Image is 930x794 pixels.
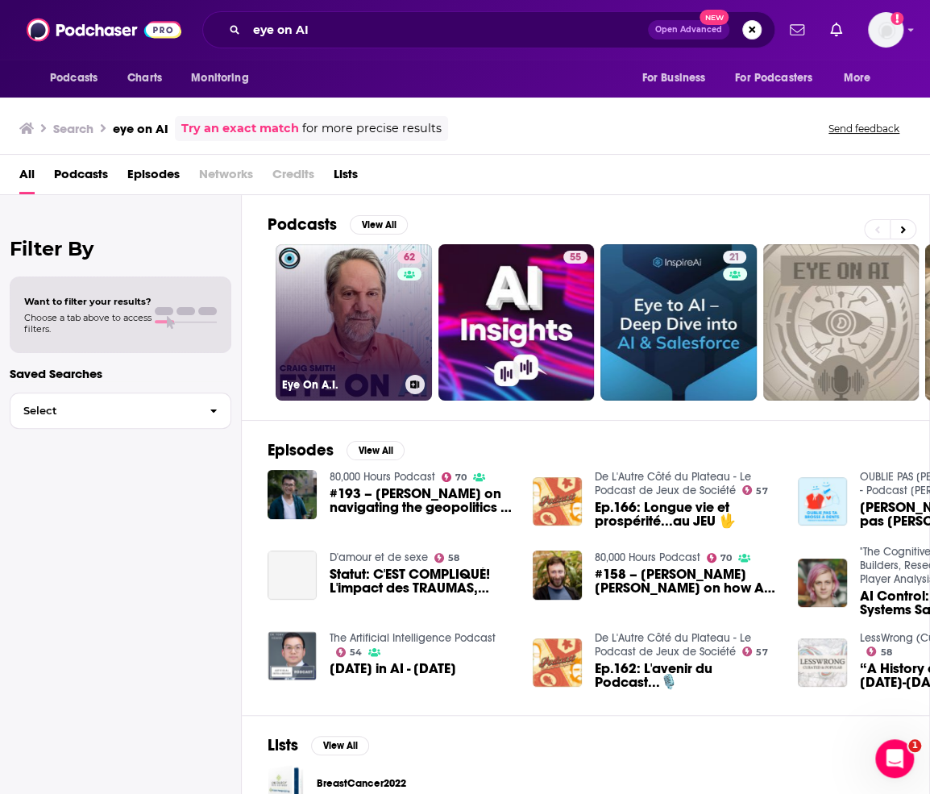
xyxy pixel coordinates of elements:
span: Logged in as mindyn [868,12,903,48]
div: Search podcasts, credits, & more... [202,11,775,48]
span: 57 [756,649,767,656]
img: Today in AI - May 7, 2025 [268,631,317,680]
span: 70 [720,555,732,562]
img: Stéphanie Deschamps | Oublie pas ta brosse à dents [798,477,847,526]
a: Ep.166: Longue vie et prospérité...au JEU 🖖 [595,501,778,528]
span: Statut: C'EST COMPLIQUÉ! L'impact des TRAUMAS, Femme à [PERSON_NAME] (avec Ka$hyWorld) | DAEDS #320 [330,567,513,595]
button: View All [350,215,408,235]
span: 62 [404,250,415,266]
a: Lists [334,161,358,194]
a: 58 [434,553,460,563]
a: 70 [707,553,733,563]
span: Select [10,405,197,416]
img: “A History of the Future, 2025-2040” by L Rudolf L [798,638,847,688]
a: ListsView All [268,735,369,755]
img: #158 – Holden Karnofsky on how AIs might take over even if they're no smarter than humans, and hi... [533,551,582,600]
a: 58 [866,646,892,656]
span: 57 [756,488,767,495]
button: Open AdvancedNew [648,20,729,39]
a: All [19,161,35,194]
button: Select [10,393,231,429]
a: EpisodesView All [268,440,405,460]
a: #158 – Holden Karnofsky on how AIs might take over even if they're no smarter than humans, and hi... [595,567,778,595]
a: De L'Autre Côté du Plateau - Le Podcast de Jeux de Société [595,470,751,497]
img: User Profile [868,12,903,48]
a: Podcasts [54,161,108,194]
span: Credits [272,161,314,194]
a: 21 [723,251,746,264]
img: Ep.162: L'avenir du Podcast...🎙️ [533,638,582,688]
a: 57 [742,646,768,656]
a: #193 – Sihao Huang on navigating the geopolitics of US–China AI competition [330,487,513,514]
p: Saved Searches [10,366,231,381]
a: 54 [336,647,363,657]
a: Charts [117,63,172,94]
a: D'amour et de sexe [330,551,428,564]
a: 80,000 Hours Podcast [330,470,435,484]
span: for more precise results [302,119,442,138]
img: #193 – Sihao Huang on navigating the geopolitics of US–China AI competition [268,470,317,519]
button: Send feedback [824,122,904,135]
span: 21 [729,250,740,266]
span: Networks [199,161,253,194]
span: For Business [641,67,705,89]
button: Show profile menu [868,12,903,48]
iframe: Intercom live chat [875,739,914,778]
a: Statut: C'EST COMPLIQUÉ! L'impact des TRAUMAS, Femme à MARIER (avec Ka$hyWorld) | DAEDS #320 [330,567,513,595]
a: Ep.162: L'avenir du Podcast...🎙️ [595,662,778,689]
span: #193 – [PERSON_NAME] on navigating the geopolitics of US–China AI competition [330,487,513,514]
img: AI Control: Using Untrusted Systems Safely with Buck Shlegeris of Redwood Research, from the 80,0... [798,559,847,608]
a: Statut: C'EST COMPLIQUÉ! L'impact des TRAUMAS, Femme à MARIER (avec Ka$hyWorld) | DAEDS #320 [268,551,317,600]
a: Try an exact match [181,119,299,138]
h2: Podcasts [268,214,337,235]
svg: Add a profile image [891,12,903,25]
a: 70 [442,472,467,482]
a: Show notifications dropdown [824,16,849,44]
a: 80,000 Hours Podcast [595,551,700,564]
h2: Episodes [268,440,334,460]
span: 58 [880,649,891,656]
h3: eye on AI [113,121,168,136]
span: Charts [127,67,162,89]
span: Choose a tab above to access filters. [24,312,152,335]
img: Podchaser - Follow, Share and Rate Podcasts [27,15,181,45]
span: Open Advanced [655,26,722,34]
a: Episodes [127,161,180,194]
a: 62 [397,251,421,264]
span: [DATE] in AI - [DATE] [330,662,456,676]
h3: Search [53,121,93,136]
a: BreastCancer2022 [317,775,406,792]
button: View All [347,441,405,460]
span: Podcasts [50,67,98,89]
span: For Podcasters [735,67,812,89]
a: 55 [438,244,595,401]
button: open menu [724,63,836,94]
a: 62Eye On A.I. [276,244,432,401]
img: Ep.166: Longue vie et prospérité...au JEU 🖖 [533,477,582,526]
button: open menu [832,63,891,94]
a: 55 [563,251,587,264]
a: Today in AI - May 7, 2025 [330,662,456,676]
h2: Filter By [10,237,231,260]
h3: Eye On A.I. [282,378,399,392]
button: open menu [630,63,725,94]
span: #158 – [PERSON_NAME] [PERSON_NAME] on how AIs might take over even if they're no smarter than hum... [595,567,778,595]
a: The Artificial Intelligence Podcast [330,631,496,645]
input: Search podcasts, credits, & more... [247,17,648,43]
span: More [844,67,871,89]
span: New [700,10,729,25]
button: View All [311,736,369,755]
span: 1 [908,739,921,752]
a: 21 [600,244,757,401]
